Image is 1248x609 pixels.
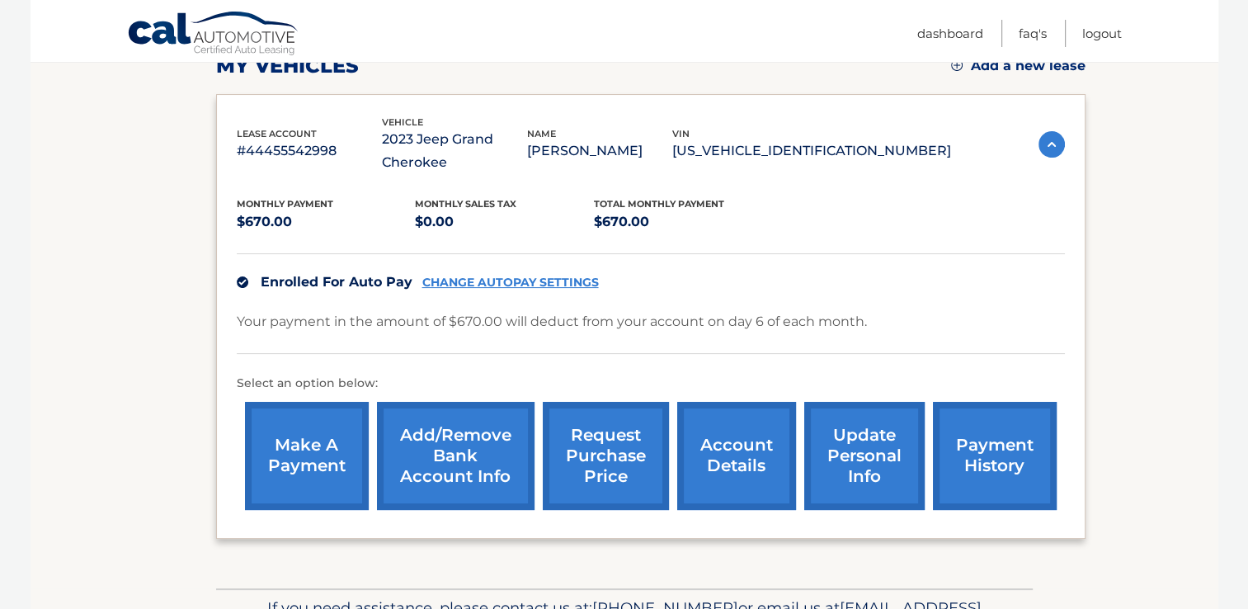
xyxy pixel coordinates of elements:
a: Dashboard [917,20,983,47]
a: update personal info [804,402,925,510]
span: name [527,128,556,139]
span: Enrolled For Auto Pay [261,274,412,290]
span: Total Monthly Payment [594,198,724,210]
a: Add/Remove bank account info [377,402,535,510]
p: 2023 Jeep Grand Cherokee [382,128,527,174]
a: payment history [933,402,1057,510]
span: Monthly Payment [237,198,333,210]
span: Monthly sales Tax [415,198,516,210]
a: Add a new lease [951,58,1086,74]
p: [PERSON_NAME] [527,139,672,163]
a: account details [677,402,796,510]
span: vin [672,128,690,139]
p: $0.00 [415,210,594,234]
span: vehicle [382,116,423,128]
h2: my vehicles [216,54,359,78]
a: make a payment [245,402,369,510]
a: FAQ's [1019,20,1047,47]
p: Your payment in the amount of $670.00 will deduct from your account on day 6 of each month. [237,310,867,333]
a: request purchase price [543,402,669,510]
p: $670.00 [594,210,773,234]
a: Cal Automotive [127,11,300,59]
img: check.svg [237,276,248,288]
p: Select an option below: [237,374,1065,394]
a: CHANGE AUTOPAY SETTINGS [422,276,599,290]
p: #44455542998 [237,139,382,163]
a: Logout [1082,20,1122,47]
img: add.svg [951,59,963,71]
span: lease account [237,128,317,139]
p: [US_VEHICLE_IDENTIFICATION_NUMBER] [672,139,951,163]
img: accordion-active.svg [1038,131,1065,158]
p: $670.00 [237,210,416,234]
